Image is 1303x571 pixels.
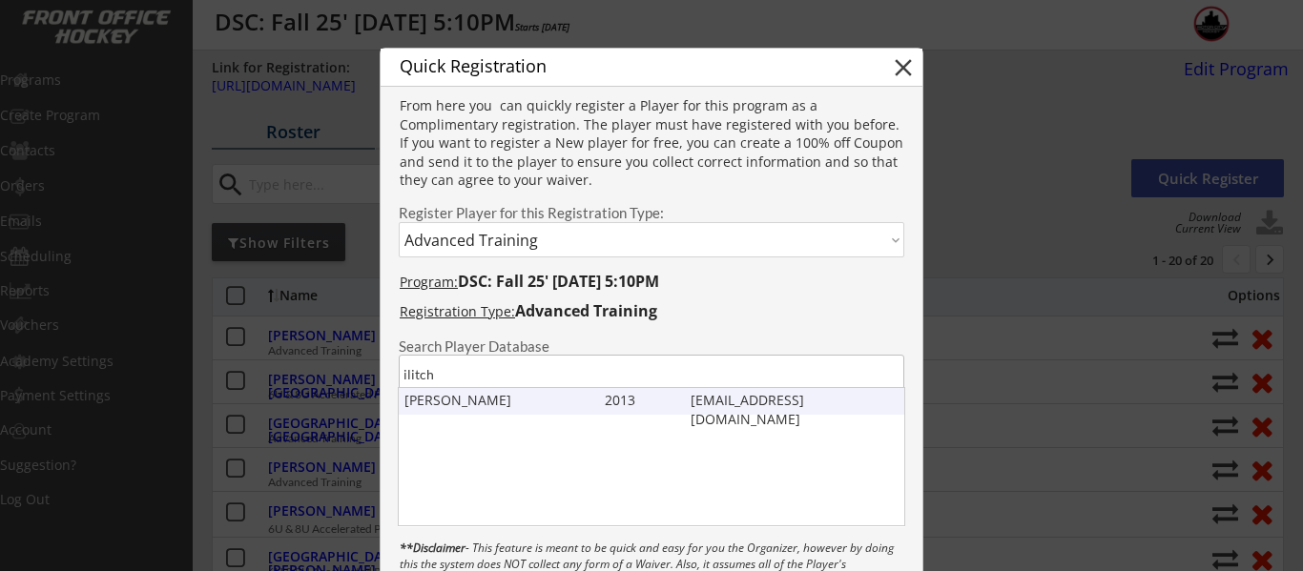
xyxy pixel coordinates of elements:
div: Organizer/Parent: [381,479,921,499]
strong: Advanced Training [515,300,657,321]
div: Quick Registration [381,51,795,84]
div: Organizer Email: [381,500,922,520]
div: Register Player for this Registration Type: [399,206,904,220]
div: Search Player Database [399,339,904,354]
div: 2013 [605,391,673,410]
div: From here you can quickly register a Player for this program as a Complimentary registration. The... [381,96,922,193]
u: Program: [400,273,458,291]
input: Type First, Last, or Full Name [399,355,904,393]
div: Birth Year: [381,438,922,457]
div: Address: [381,459,922,478]
div: Name: [381,417,921,436]
strong: DSC: Fall 25' [DATE] 5:10PM [458,271,659,292]
u: Registration Type: [400,302,515,320]
strong: **Disclaimer [400,540,465,556]
div: [PERSON_NAME] [404,391,596,410]
div: [EMAIL_ADDRESS][DOMAIN_NAME] [691,391,905,410]
button: close [889,53,918,82]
